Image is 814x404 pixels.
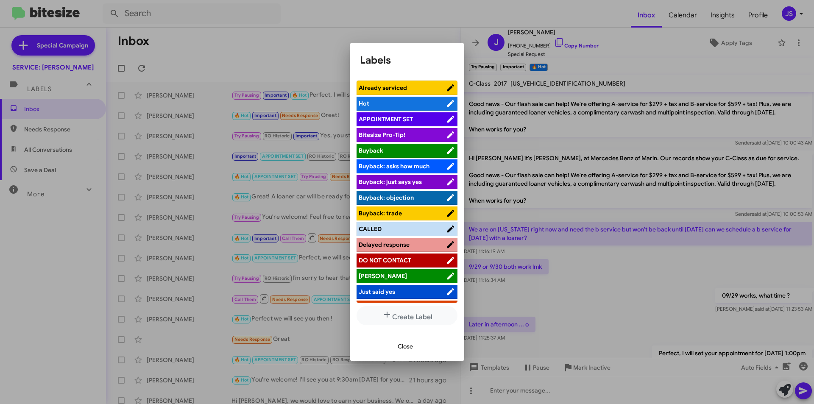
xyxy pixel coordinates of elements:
[359,147,383,154] span: Buyback
[359,178,422,186] span: Buyback: just says yes
[359,256,411,264] span: DO NOT CONTACT
[359,162,429,170] span: Buyback: asks how much
[359,272,407,280] span: [PERSON_NAME]
[357,306,457,325] button: Create Label
[360,53,454,67] h1: Labels
[391,339,420,354] button: Close
[359,241,410,248] span: Delayed response
[359,100,369,107] span: Hot
[359,225,382,233] span: CALLED
[359,115,413,123] span: APPOINTMENT SET
[398,339,413,354] span: Close
[359,288,395,295] span: Just said yes
[359,209,402,217] span: Buyback: trade
[359,194,414,201] span: Buyback: objection
[359,84,407,92] span: Already serviced
[359,131,405,139] span: Bitesize Pro-Tip!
